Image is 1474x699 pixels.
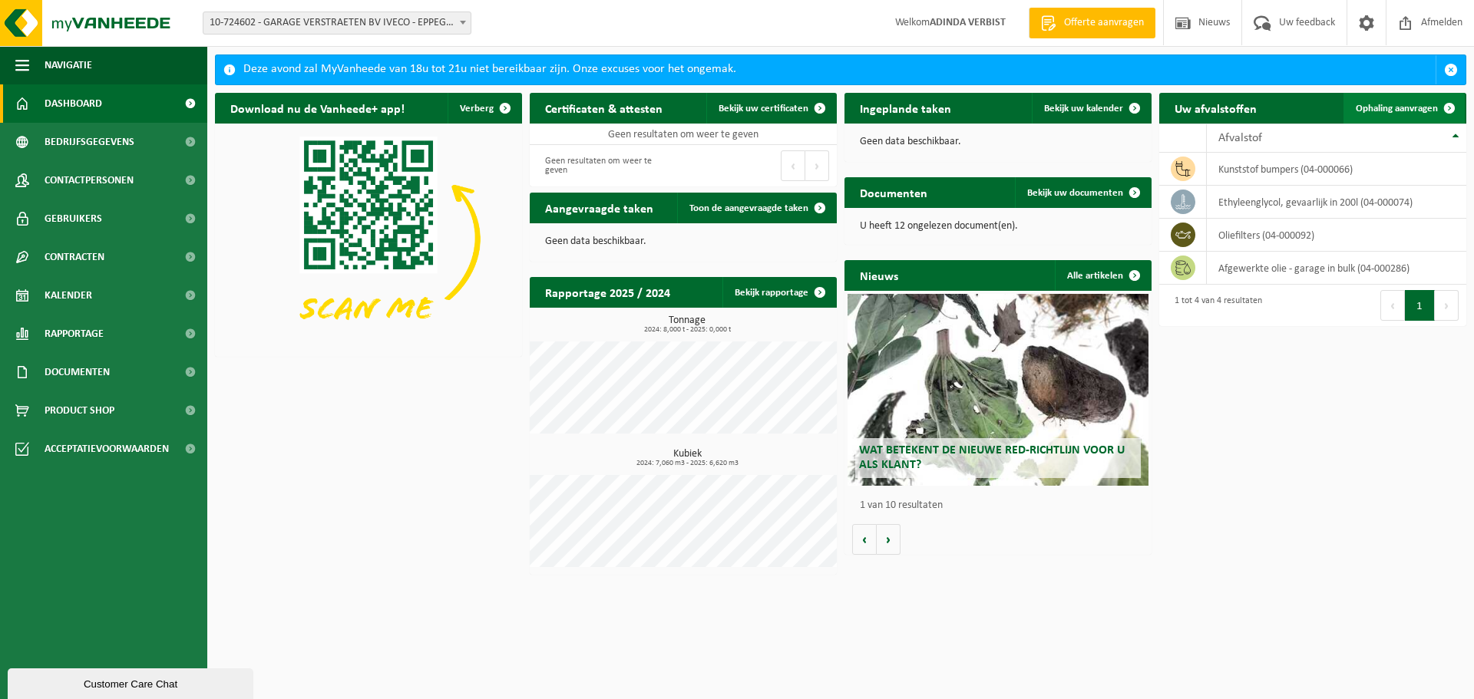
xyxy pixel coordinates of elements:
[877,524,901,555] button: Volgende
[1015,177,1150,208] a: Bekijk uw documenten
[537,460,837,467] span: 2024: 7,060 m3 - 2025: 6,620 m3
[45,315,104,353] span: Rapportage
[45,84,102,123] span: Dashboard
[530,193,669,223] h2: Aangevraagde taken
[1435,290,1459,321] button: Next
[860,500,1144,511] p: 1 van 10 resultaten
[203,12,471,34] span: 10-724602 - GARAGE VERSTRAETEN BV IVECO - EPPEGEM
[1159,93,1272,123] h2: Uw afvalstoffen
[537,326,837,334] span: 2024: 8,000 t - 2025: 0,000 t
[537,315,837,334] h3: Tonnage
[848,294,1148,486] a: Wat betekent de nieuwe RED-richtlijn voor u als klant?
[844,93,967,123] h2: Ingeplande taken
[1380,290,1405,321] button: Previous
[677,193,835,223] a: Toon de aangevraagde taken
[215,124,522,354] img: Download de VHEPlus App
[689,203,808,213] span: Toon de aangevraagde taken
[1218,132,1262,144] span: Afvalstof
[844,177,943,207] h2: Documenten
[859,444,1125,471] span: Wat betekent de nieuwe RED-richtlijn voor u als klant?
[545,236,821,247] p: Geen data beschikbaar.
[860,137,1136,147] p: Geen data beschikbaar.
[45,46,92,84] span: Navigatie
[1207,186,1466,219] td: ethyleenglycol, gevaarlijk in 200l (04-000074)
[530,124,837,145] td: Geen resultaten om weer te geven
[1405,290,1435,321] button: 1
[1356,104,1438,114] span: Ophaling aanvragen
[203,12,471,35] span: 10-724602 - GARAGE VERSTRAETEN BV IVECO - EPPEGEM
[706,93,835,124] a: Bekijk uw certificaten
[530,277,686,307] h2: Rapportage 2025 / 2024
[860,221,1136,232] p: U heeft 12 ongelezen document(en).
[852,524,877,555] button: Vorige
[805,150,829,181] button: Next
[460,104,494,114] span: Verberg
[45,161,134,199] span: Contactpersonen
[719,104,808,114] span: Bekijk uw certificaten
[1060,15,1148,31] span: Offerte aanvragen
[45,391,114,430] span: Product Shop
[844,260,914,290] h2: Nieuws
[1032,93,1150,124] a: Bekijk uw kalender
[1343,93,1465,124] a: Ophaling aanvragen
[45,123,134,161] span: Bedrijfsgegevens
[1029,8,1155,38] a: Offerte aanvragen
[45,199,102,238] span: Gebruikers
[45,353,110,391] span: Documenten
[722,277,835,308] a: Bekijk rapportage
[45,276,92,315] span: Kalender
[781,150,805,181] button: Previous
[1055,260,1150,291] a: Alle artikelen
[1027,188,1123,198] span: Bekijk uw documenten
[8,665,256,699] iframe: chat widget
[1207,153,1466,186] td: kunststof bumpers (04-000066)
[215,93,420,123] h2: Download nu de Vanheede+ app!
[45,430,169,468] span: Acceptatievoorwaarden
[1044,104,1123,114] span: Bekijk uw kalender
[1207,252,1466,285] td: afgewerkte olie - garage in bulk (04-000286)
[243,55,1436,84] div: Deze avond zal MyVanheede van 18u tot 21u niet bereikbaar zijn. Onze excuses voor het ongemak.
[530,93,678,123] h2: Certificaten & attesten
[537,149,676,183] div: Geen resultaten om weer te geven
[537,449,837,467] h3: Kubiek
[45,238,104,276] span: Contracten
[1167,289,1262,322] div: 1 tot 4 van 4 resultaten
[1207,219,1466,252] td: oliefilters (04-000092)
[448,93,521,124] button: Verberg
[930,17,1006,28] strong: ADINDA VERBIST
